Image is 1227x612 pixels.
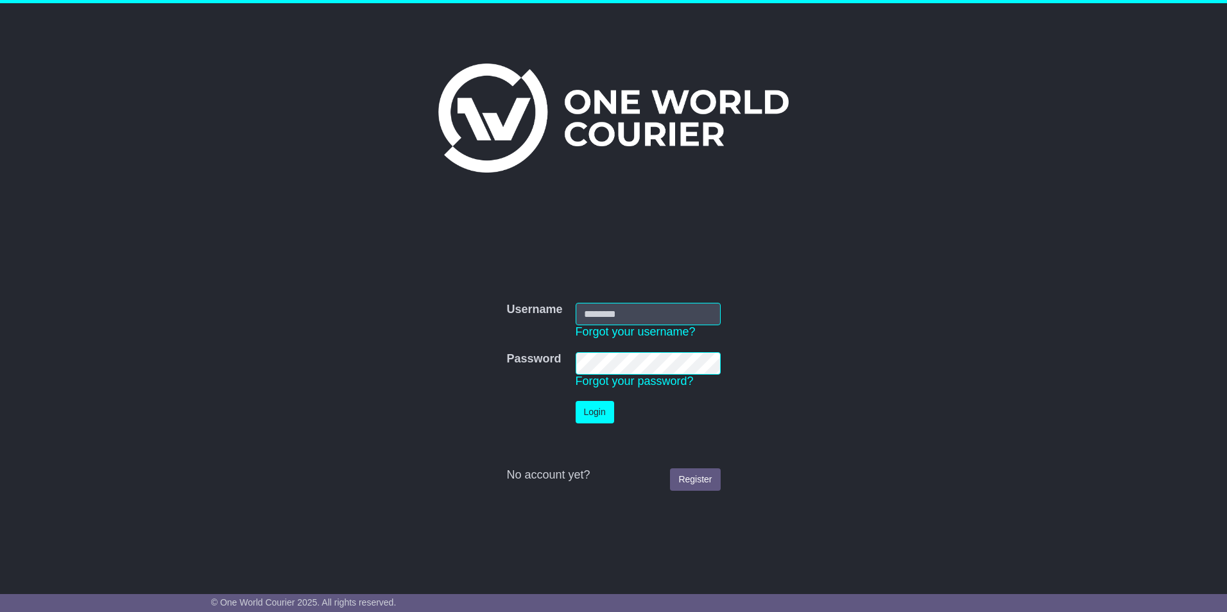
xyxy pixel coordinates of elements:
label: Username [506,303,562,317]
span: © One World Courier 2025. All rights reserved. [211,597,397,608]
label: Password [506,352,561,366]
img: One World [438,64,789,173]
button: Login [576,401,614,423]
a: Register [670,468,720,491]
a: Forgot your username? [576,325,696,338]
div: No account yet? [506,468,720,482]
a: Forgot your password? [576,375,694,387]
